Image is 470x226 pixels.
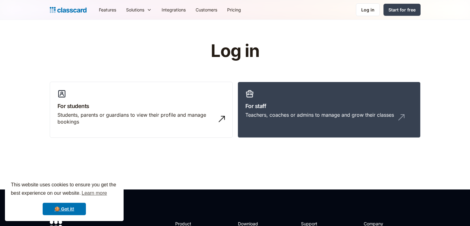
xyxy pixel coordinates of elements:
a: Integrations [157,3,191,17]
a: Log in [356,3,380,16]
a: Features [94,3,121,17]
h1: Log in [137,41,333,61]
a: For staffTeachers, coaches or admins to manage and grow their classes [238,82,421,138]
div: Start for free [388,7,416,13]
a: Start for free [383,4,421,16]
div: Solutions [126,7,144,13]
h3: For staff [245,102,413,110]
a: Pricing [222,3,246,17]
span: This website uses cookies to ensure you get the best experience on our website. [11,181,118,198]
a: Logo [50,6,87,14]
div: Solutions [121,3,157,17]
h3: For students [57,102,225,110]
a: learn more about cookies [81,189,108,198]
a: For studentsStudents, parents or guardians to view their profile and manage bookings [50,82,233,138]
div: cookieconsent [5,175,124,221]
a: Customers [191,3,222,17]
a: dismiss cookie message [43,203,86,215]
div: Teachers, coaches or admins to manage and grow their classes [245,111,394,118]
div: Students, parents or guardians to view their profile and manage bookings [57,111,213,125]
div: Log in [361,7,375,13]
